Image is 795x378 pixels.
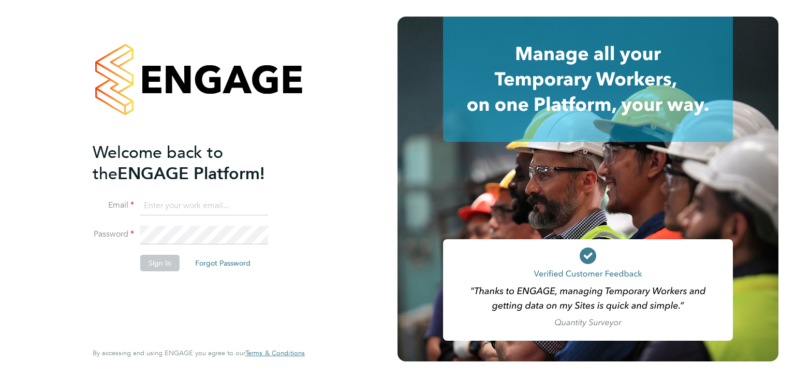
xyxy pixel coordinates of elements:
button: Forgot Password [187,255,259,271]
span: Terms & Conditions [245,348,305,357]
button: Sign In [140,255,180,271]
a: Terms & Conditions [245,349,305,357]
input: Enter your work email... [140,197,268,215]
label: Password [93,229,134,240]
span: Welcome back to the [93,142,223,184]
label: Email [93,200,134,211]
h2: ENGAGE Platform! [93,142,295,184]
span: By accessing and using ENGAGE you agree to our [93,348,305,357]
